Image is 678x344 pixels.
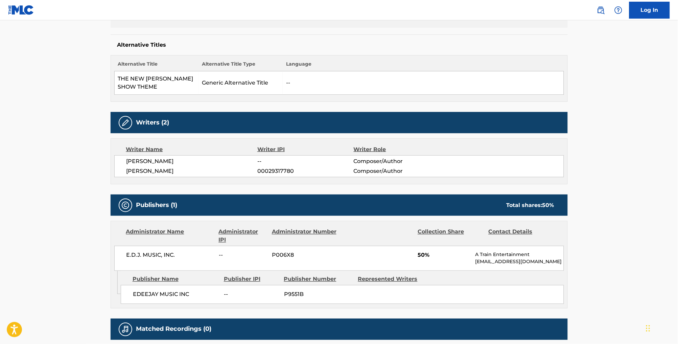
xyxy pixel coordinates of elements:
[644,312,678,344] iframe: Chat Widget
[629,2,670,19] a: Log In
[219,228,267,244] div: Administrator IPI
[257,157,353,165] span: --
[126,251,214,259] span: E.D.J. MUSIC, INC.
[121,119,130,127] img: Writers
[257,145,354,154] div: Writer IPI
[283,71,564,95] td: --
[126,157,258,165] span: [PERSON_NAME]
[418,251,470,259] span: 50%
[121,325,130,334] img: Matched Recordings
[272,228,337,244] div: Administrator Number
[597,6,605,14] img: search
[224,275,279,283] div: Publisher IPI
[198,61,283,71] th: Alternative Title Type
[283,61,564,71] th: Language
[284,275,353,283] div: Publisher Number
[114,71,198,95] td: THE NEW [PERSON_NAME] SHOW THEME
[126,145,258,154] div: Writer Name
[8,5,34,15] img: MLC Logo
[507,201,554,209] div: Total shares:
[646,318,650,339] div: Drag
[117,42,561,48] h5: Alternative Titles
[136,325,212,333] h5: Matched Recordings (0)
[354,145,441,154] div: Writer Role
[114,61,198,71] th: Alternative Title
[198,71,283,95] td: Generic Alternative Title
[418,228,483,244] div: Collection Share
[614,6,623,14] img: help
[257,167,353,175] span: 00029317780
[224,291,279,299] span: --
[133,275,219,283] div: Publisher Name
[358,275,427,283] div: Represented Writers
[126,228,214,244] div: Administrator Name
[272,251,337,259] span: P006X8
[475,251,563,258] p: A Train Entertainment
[489,228,554,244] div: Contact Details
[354,157,441,165] span: Composer/Author
[284,291,353,299] span: P9551B
[354,167,441,175] span: Composer/Author
[121,201,130,209] img: Publishers
[219,251,267,259] span: --
[133,291,219,299] span: EDEEJAY MUSIC INC
[126,167,258,175] span: [PERSON_NAME]
[136,201,178,209] h5: Publishers (1)
[475,258,563,266] p: [EMAIL_ADDRESS][DOMAIN_NAME]
[542,202,554,208] span: 50 %
[136,119,169,127] h5: Writers (2)
[612,3,625,17] div: Help
[594,3,608,17] a: Public Search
